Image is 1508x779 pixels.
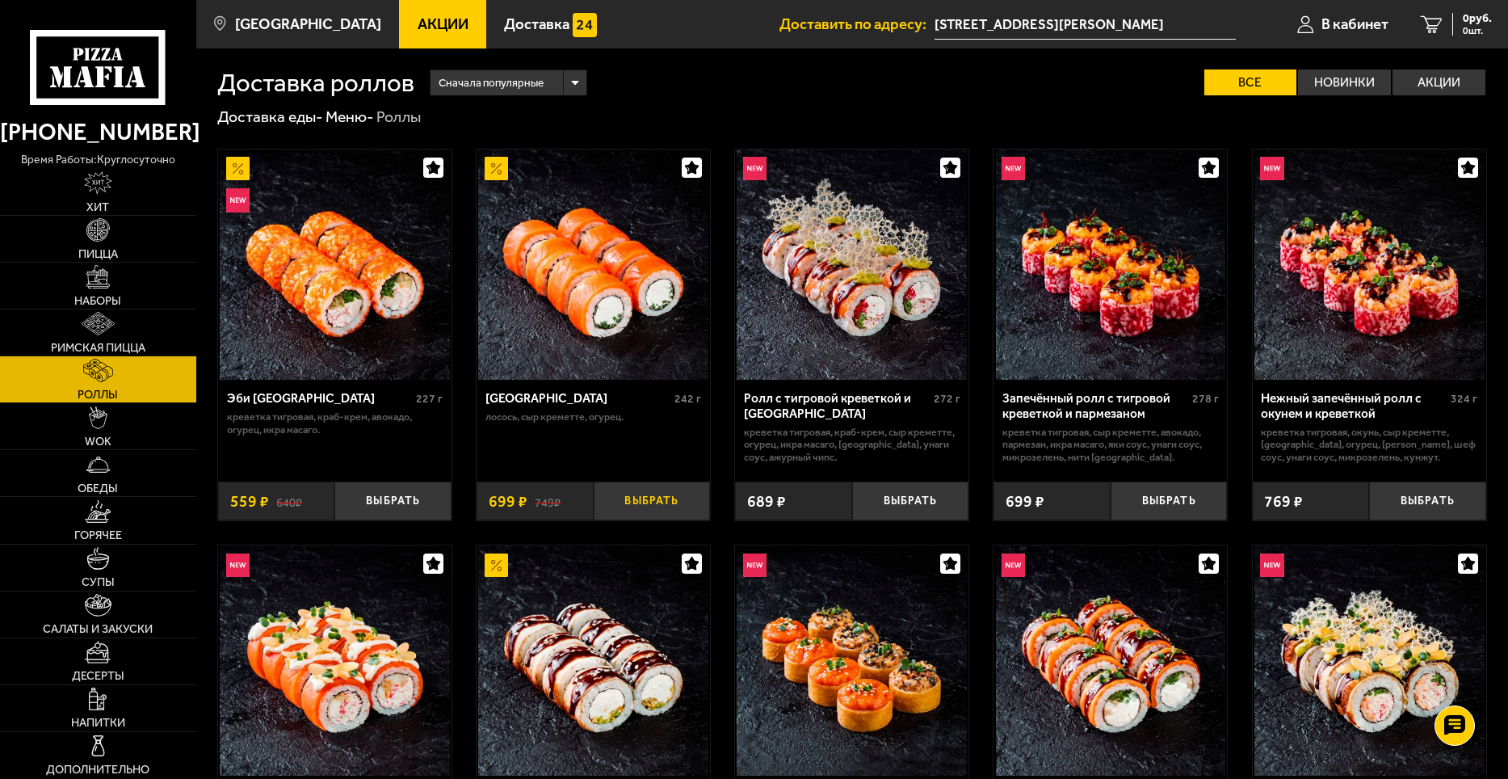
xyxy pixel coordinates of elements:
[489,494,527,509] span: 699 ₽
[779,17,935,32] span: Доставить по адресу:
[43,623,153,634] span: Салаты и закуски
[78,482,118,494] span: Обеды
[71,717,125,728] span: Напитки
[1260,157,1283,180] img: Новинка
[416,392,443,406] span: 227 г
[51,342,145,353] span: Римская пицца
[1254,545,1485,776] img: Ролл Калипсо с угрём и креветкой
[485,554,508,577] img: Акционный
[744,391,930,421] div: Ролл с тигровой креветкой и [GEOGRAPHIC_DATA]
[1261,426,1477,464] p: креветка тигровая, окунь, Сыр креметте, [GEOGRAPHIC_DATA], огурец, [PERSON_NAME], шеф соус, унаги...
[1260,554,1283,577] img: Новинка
[935,10,1236,40] input: Ваш адрес доставки
[85,436,111,447] span: WOK
[226,554,250,577] img: Новинка
[82,576,115,587] span: Супы
[1451,392,1477,406] span: 324 г
[74,529,122,541] span: Горячее
[1006,494,1044,509] span: 699 ₽
[78,248,118,259] span: Пицца
[747,494,786,509] span: 689 ₽
[1392,69,1485,95] label: Акции
[227,411,443,436] p: креветка тигровая, краб-крем, авокадо, огурец, икра масаго.
[1261,391,1447,421] div: Нежный запечённый ролл с окунем и креветкой
[1298,69,1391,95] label: Новинки
[326,107,374,126] a: Меню-
[226,157,250,180] img: Акционный
[737,149,967,380] img: Ролл с тигровой креветкой и Гуакамоле
[852,482,969,520] button: Выбрать
[485,391,671,406] div: [GEOGRAPHIC_DATA]
[74,295,121,306] span: Наборы
[485,157,508,180] img: Акционный
[1002,426,1219,464] p: креветка тигровая, Сыр креметте, авокадо, пармезан, икра масаго, яки соус, унаги соус, микрозелен...
[934,392,960,406] span: 272 г
[477,545,710,776] a: АкционныйФиладельфия в угре
[230,494,269,509] span: 559 ₽
[235,17,381,32] span: [GEOGRAPHIC_DATA]
[1111,482,1228,520] button: Выбрать
[1463,26,1492,36] span: 0 шт.
[573,13,596,36] img: 15daf4d41897b9f0e9f617042186c801.svg
[1369,482,1486,520] button: Выбрать
[72,670,124,681] span: Десерты
[226,188,250,212] img: Новинка
[535,494,561,509] s: 749 ₽
[376,107,421,127] div: Роллы
[217,70,414,95] h1: Доставка роллов
[1002,391,1188,421] div: Запечённый ролл с тигровой креветкой и пармезаном
[218,149,452,380] a: АкционныйНовинкаЭби Калифорния
[418,17,468,32] span: Акции
[1253,149,1486,380] a: НовинкаНежный запечённый ролл с окунем и креветкой
[735,545,968,776] a: НовинкаРолл Дабл фиш с угрём и лососем в темпуре
[1002,554,1025,577] img: Новинка
[478,545,708,776] img: Филадельфия в угре
[594,482,711,520] button: Выбрать
[504,17,569,32] span: Доставка
[86,201,109,213] span: Хит
[743,554,767,577] img: Новинка
[1321,17,1388,32] span: В кабинет
[996,545,1226,776] img: Запеченный ролл Гурмэ с лососем и угрём
[46,764,149,775] span: Дополнительно
[1002,157,1025,180] img: Новинка
[217,107,323,126] a: Доставка еды-
[735,149,968,380] a: НовинкаРолл с тигровой креветкой и Гуакамоле
[996,149,1226,380] img: Запечённый ролл с тигровой креветкой и пармезаном
[220,545,450,776] img: Ролл с окунем в темпуре и лососем
[334,482,452,520] button: Выбрать
[485,411,702,423] p: лосось, Сыр креметте, огурец.
[276,494,302,509] s: 640 ₽
[1192,392,1219,406] span: 278 г
[227,391,413,406] div: Эби [GEOGRAPHIC_DATA]
[218,545,452,776] a: НовинкаРолл с окунем в темпуре и лососем
[993,545,1227,776] a: НовинкаЗапеченный ролл Гурмэ с лососем и угрём
[478,149,708,380] img: Филадельфия
[993,149,1227,380] a: НовинкаЗапечённый ролл с тигровой креветкой и пармезаном
[1204,69,1297,95] label: Все
[220,149,450,380] img: Эби Калифорния
[744,426,960,464] p: креветка тигровая, краб-крем, Сыр креметте, огурец, икра масаго, [GEOGRAPHIC_DATA], унаги соус, а...
[477,149,710,380] a: АкционныйФиладельфия
[1253,545,1486,776] a: НовинкаРолл Калипсо с угрём и креветкой
[439,68,544,98] span: Сначала популярные
[674,392,701,406] span: 242 г
[1463,13,1492,24] span: 0 руб.
[743,157,767,180] img: Новинка
[737,545,967,776] img: Ролл Дабл фиш с угрём и лососем в темпуре
[78,389,118,400] span: Роллы
[1264,494,1303,509] span: 769 ₽
[1254,149,1485,380] img: Нежный запечённый ролл с окунем и креветкой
